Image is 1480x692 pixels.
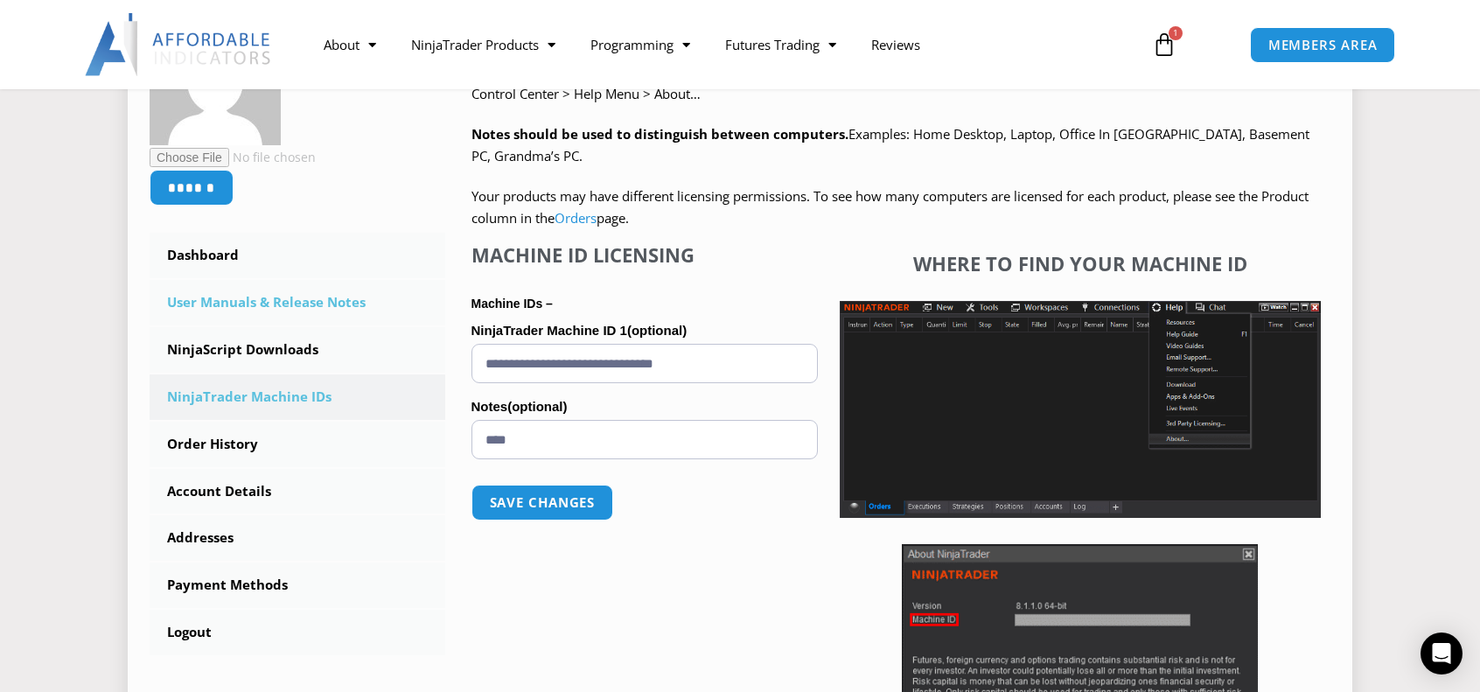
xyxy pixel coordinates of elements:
a: Futures Trading [708,24,854,65]
span: Examples: Home Desktop, Laptop, Office In [GEOGRAPHIC_DATA], Basement PC, Grandma’s PC. [471,125,1309,165]
a: Reviews [854,24,938,65]
a: NinjaTrader Machine IDs [150,374,445,420]
div: Open Intercom Messenger [1421,633,1463,675]
label: NinjaTrader Machine ID 1 [471,318,818,344]
a: Order History [150,422,445,467]
a: Payment Methods [150,563,445,608]
label: Notes [471,394,818,420]
a: About [306,24,394,65]
a: Addresses [150,515,445,561]
a: User Manuals & Release Notes [150,280,445,325]
a: Logout [150,610,445,655]
img: LogoAI | Affordable Indicators – NinjaTrader [85,13,273,76]
span: MEMBERS AREA [1268,38,1378,52]
h4: Where to find your Machine ID [840,252,1321,275]
a: Dashboard [150,233,445,278]
span: (optional) [507,399,567,414]
strong: Notes should be used to distinguish between computers. [471,125,848,143]
span: (optional) [627,323,687,338]
a: MEMBERS AREA [1250,27,1396,63]
a: Orders [555,209,597,227]
a: NinjaTrader Products [394,24,573,65]
a: Programming [573,24,708,65]
nav: Menu [306,24,1132,65]
a: NinjaScript Downloads [150,327,445,373]
a: 1 [1126,19,1203,70]
button: Save changes [471,485,614,521]
span: Your products may have different licensing permissions. To see how many computers are licensed fo... [471,187,1309,227]
a: Account Details [150,469,445,514]
nav: Account pages [150,233,445,655]
img: Screenshot 2025-01-17 1155544 | Affordable Indicators – NinjaTrader [840,301,1321,518]
h4: Machine ID Licensing [471,243,818,266]
strong: Machine IDs – [471,297,553,311]
span: 1 [1169,26,1183,40]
